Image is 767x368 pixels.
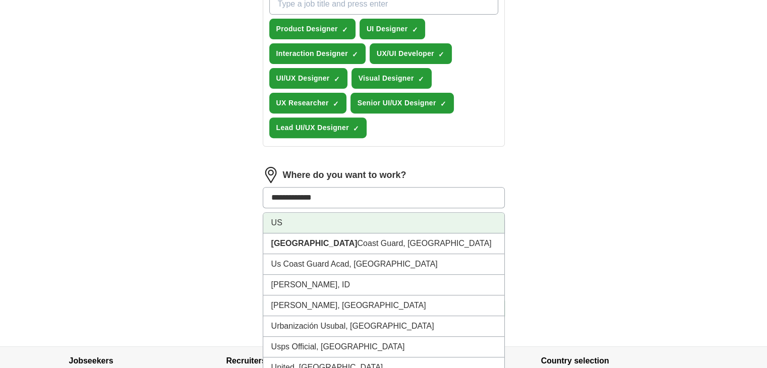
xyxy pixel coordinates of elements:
li: US [263,213,504,233]
li: Urbanización Usubal, [GEOGRAPHIC_DATA] [263,316,504,337]
span: ✓ [411,26,418,34]
li: Usps Official, [GEOGRAPHIC_DATA] [263,337,504,357]
button: UI Designer✓ [360,19,426,39]
span: ✓ [334,75,340,83]
li: Coast Guard, [GEOGRAPHIC_DATA] [263,233,504,254]
span: ✓ [353,125,359,133]
span: ✓ [418,75,424,83]
span: ✓ [333,100,339,108]
button: UX/UI Developer✓ [370,43,452,64]
button: Senior UI/UX Designer✓ [350,93,454,113]
li: Us Coast Guard Acad, [GEOGRAPHIC_DATA] [263,254,504,275]
span: Lead UI/UX Designer [276,122,349,133]
span: ✓ [342,26,348,34]
span: Product Designer [276,24,338,34]
strong: [GEOGRAPHIC_DATA] [271,239,358,248]
img: location.png [263,167,279,183]
li: [PERSON_NAME], ID [263,275,504,295]
label: Where do you want to work? [283,168,406,182]
button: Product Designer✓ [269,19,356,39]
span: ✓ [352,50,358,58]
span: UI Designer [367,24,408,34]
span: Visual Designer [359,73,414,84]
span: ✓ [440,100,446,108]
li: [PERSON_NAME], [GEOGRAPHIC_DATA] [263,295,504,316]
span: Senior UI/UX Designer [358,98,436,108]
button: Interaction Designer✓ [269,43,366,64]
span: UX/UI Developer [377,48,434,59]
span: UX Researcher [276,98,329,108]
span: ✓ [438,50,444,58]
button: Visual Designer✓ [351,68,432,89]
span: UI/UX Designer [276,73,330,84]
span: Interaction Designer [276,48,348,59]
button: UX Researcher✓ [269,93,346,113]
button: UI/UX Designer✓ [269,68,347,89]
button: Lead UI/UX Designer✓ [269,117,367,138]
